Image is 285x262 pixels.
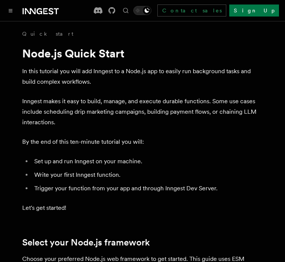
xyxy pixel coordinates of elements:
p: Let's get started! [22,203,263,213]
p: By the end of this ten-minute tutorial you will: [22,137,263,147]
li: Write your first Inngest function. [32,170,263,180]
a: Contact sales [157,5,226,17]
a: Quick start [22,30,73,38]
a: Sign Up [229,5,279,17]
p: In this tutorial you will add Inngest to a Node.js app to easily run background tasks and build c... [22,66,263,87]
li: Set up and run Inngest on your machine. [32,156,263,167]
button: Toggle dark mode [133,6,151,15]
button: Toggle navigation [6,6,15,15]
button: Find something... [121,6,130,15]
p: Inngest makes it easy to build, manage, and execute durable functions. Some use cases include sch... [22,96,263,128]
a: Select your Node.js framework [22,237,150,248]
li: Trigger your function from your app and through Inngest Dev Server. [32,183,263,194]
h1: Node.js Quick Start [22,47,263,60]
